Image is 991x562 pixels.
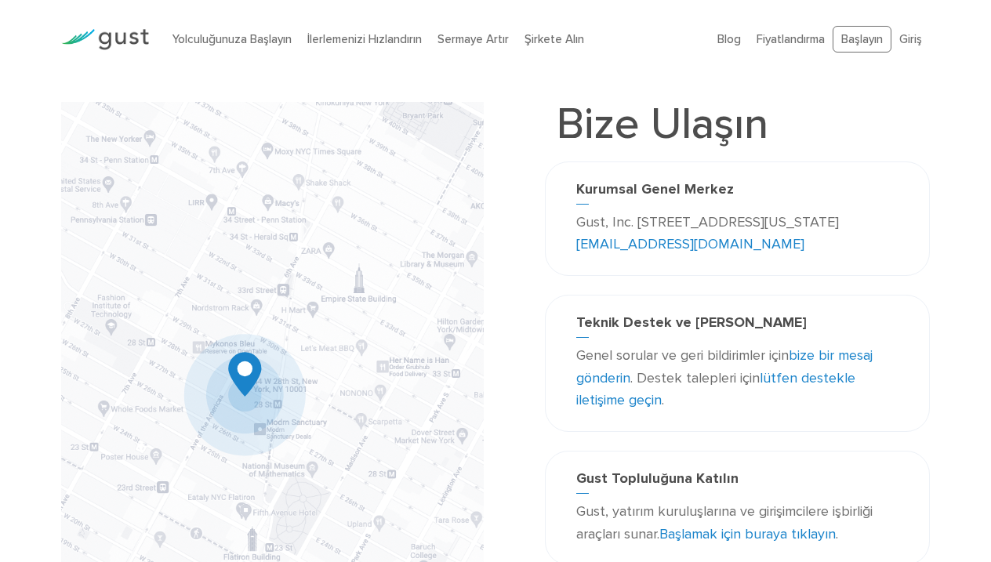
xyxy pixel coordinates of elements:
a: Başlamak için buraya tıklayın [659,526,836,542]
h1: Bize Ulaşın [545,102,780,146]
a: İlerlemenizi Hızlandırın [307,32,422,46]
p: Genel sorular ve geri bildirimler için . Destek talepleri için . [576,345,898,412]
a: Başlayın [833,26,891,53]
a: Blog [717,32,741,46]
h3: Teknik Destek ve [PERSON_NAME] [576,314,898,338]
img: Gust Logosu [61,29,149,50]
a: Giriş [899,32,922,46]
a: bize bir mesaj gönderin [576,347,873,386]
a: Şirkete Alın [525,32,584,46]
h3: Kurumsal Genel Merkez [576,181,898,205]
p: Gust, Inc. [STREET_ADDRESS][US_STATE] [576,212,898,257]
a: Fiyatlandırma [757,32,825,46]
a: Sermaye Artır [437,32,509,46]
a: [EMAIL_ADDRESS][DOMAIN_NAME] [576,236,804,252]
a: Yolculuğunuza Başlayın [172,32,292,46]
p: Gust, yatırım kuruluşlarına ve girişimcilere işbirliği araçları sunar. . [576,501,898,546]
h3: Gust Topluluğuna Katılın [576,470,898,494]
